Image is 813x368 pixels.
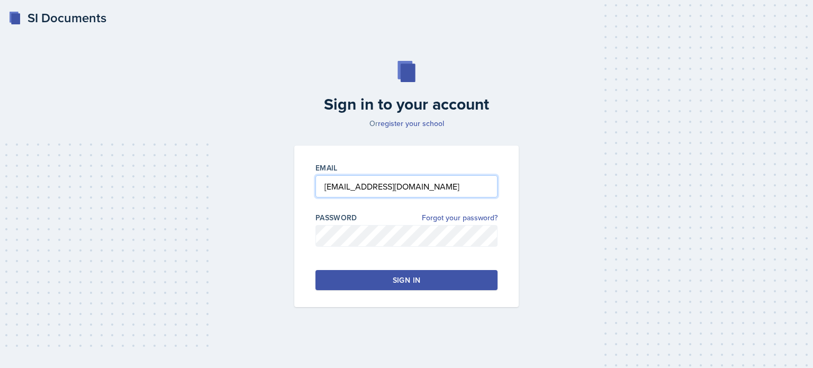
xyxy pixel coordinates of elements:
[422,212,498,223] a: Forgot your password?
[315,175,498,198] input: Email
[315,212,357,223] label: Password
[315,270,498,290] button: Sign in
[288,118,525,129] p: Or
[393,275,420,285] div: Sign in
[315,163,338,173] label: Email
[378,118,444,129] a: register your school
[288,95,525,114] h2: Sign in to your account
[8,8,106,28] a: SI Documents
